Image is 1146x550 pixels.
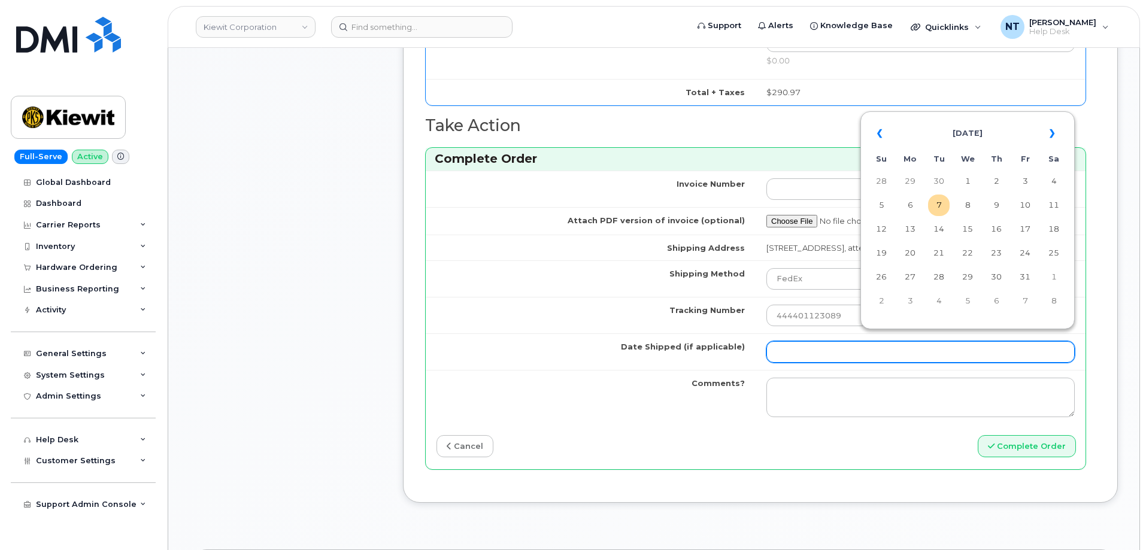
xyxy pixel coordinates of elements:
a: Alerts [750,14,802,38]
td: 7 [1014,290,1036,312]
td: 13 [899,218,921,240]
td: 5 [871,195,892,216]
td: 4 [1043,171,1065,192]
span: Alerts [768,20,793,32]
td: 4 [928,290,950,312]
td: 3 [899,290,921,312]
td: 9 [986,195,1007,216]
td: 25 [1043,242,1065,264]
th: We [957,150,978,168]
a: Kiewit Corporation [196,16,316,38]
td: 3 [1014,171,1036,192]
td: 1 [957,171,978,192]
td: 6 [986,290,1007,312]
td: 29 [957,266,978,288]
label: Tracking Number [669,305,745,316]
iframe: Messenger Launcher [1094,498,1137,541]
th: Tu [928,150,950,168]
th: Mo [899,150,921,168]
span: Help Desk [1029,27,1096,37]
td: 16 [986,218,1007,240]
label: Shipping Method [669,268,745,279]
th: Sa [1043,150,1065,168]
td: 5 [957,290,978,312]
th: Th [986,150,1007,168]
th: » [1043,119,1065,148]
td: 14 [928,218,950,240]
td: 2 [871,290,892,312]
label: Date Shipped (if applicable) [621,341,745,353]
td: 19 [871,242,892,264]
span: NT [1005,20,1020,34]
th: Su [871,150,892,168]
td: 2 [986,171,1007,192]
td: 26 [871,266,892,288]
label: Attach PDF version of invoice (optional) [568,215,745,226]
td: 21 [928,242,950,264]
td: 12 [871,218,892,240]
td: 17 [1014,218,1036,240]
a: Support [689,14,750,38]
td: 24 [1014,242,1036,264]
th: [DATE] [899,119,1036,148]
td: 27 [899,266,921,288]
a: cancel [436,435,493,457]
td: 15 [957,218,978,240]
label: Total + Taxes [686,87,745,98]
td: 22 [957,242,978,264]
h2: Take Action [425,117,1086,135]
a: Knowledge Base [802,14,901,38]
button: Complete Order [978,435,1076,457]
input: Find something... [331,16,513,38]
td: 20 [899,242,921,264]
td: 30 [928,171,950,192]
span: $290.97 [766,87,801,97]
label: Invoice Number [677,178,745,190]
td: 7 [928,195,950,216]
div: $0.00 [766,55,1075,66]
td: 1 [1043,266,1065,288]
h3: Complete Order [435,151,1077,167]
td: 10 [1014,195,1036,216]
td: [STREET_ADDRESS], attention: [PERSON_NAME] [756,235,1086,261]
td: 11 [1043,195,1065,216]
td: 28 [871,171,892,192]
div: Nicholas Taylor [992,15,1117,39]
td: 28 [928,266,950,288]
div: Quicklinks [902,15,990,39]
td: 29 [899,171,921,192]
label: Shipping Address [667,242,745,254]
td: 6 [899,195,921,216]
td: 23 [986,242,1007,264]
td: 18 [1043,218,1065,240]
span: Quicklinks [925,22,969,32]
span: [PERSON_NAME] [1029,17,1096,27]
th: « [871,119,892,148]
td: 31 [1014,266,1036,288]
td: 8 [1043,290,1065,312]
span: Support [708,20,741,32]
th: Fr [1014,150,1036,168]
td: 30 [986,266,1007,288]
label: Comments? [692,378,745,389]
td: 8 [957,195,978,216]
span: Knowledge Base [820,20,893,32]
